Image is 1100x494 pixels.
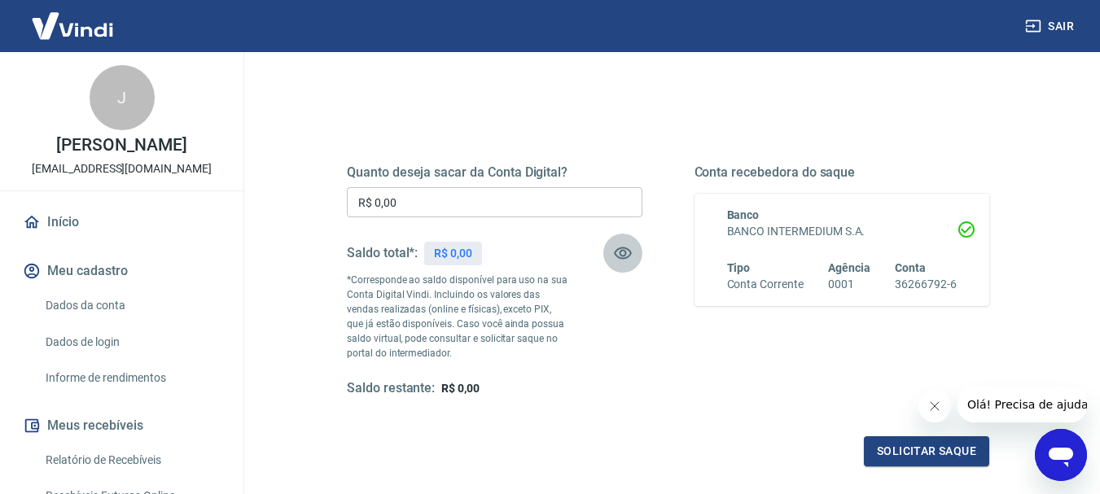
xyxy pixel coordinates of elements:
a: Informe de rendimentos [39,361,224,395]
h5: Quanto deseja sacar da Conta Digital? [347,164,642,181]
span: Conta [895,261,926,274]
span: Banco [727,208,760,221]
div: J [90,65,155,130]
img: Vindi [20,1,125,50]
h5: Saldo restante: [347,380,435,397]
p: R$ 0,00 [434,245,472,262]
iframe: Botão para abrir a janela de mensagens [1035,429,1087,481]
h6: 0001 [828,276,870,293]
span: Olá! Precisa de ajuda? [10,11,137,24]
button: Solicitar saque [864,436,989,466]
p: [PERSON_NAME] [56,137,186,154]
button: Sair [1022,11,1080,42]
button: Meu cadastro [20,253,224,289]
a: Dados de login [39,326,224,359]
p: [EMAIL_ADDRESS][DOMAIN_NAME] [32,160,212,177]
button: Meus recebíveis [20,408,224,444]
a: Relatório de Recebíveis [39,444,224,477]
h5: Saldo total*: [347,245,418,261]
iframe: Fechar mensagem [918,390,951,422]
a: Início [20,204,224,240]
p: *Corresponde ao saldo disponível para uso na sua Conta Digital Vindi. Incluindo os valores das ve... [347,273,568,361]
h6: 36266792-6 [895,276,957,293]
h6: Conta Corrente [727,276,804,293]
a: Dados da conta [39,289,224,322]
h5: Conta recebedora do saque [695,164,990,181]
span: Agência [828,261,870,274]
span: R$ 0,00 [441,382,480,395]
iframe: Mensagem da empresa [958,387,1087,422]
h6: BANCO INTERMEDIUM S.A. [727,223,958,240]
span: Tipo [727,261,751,274]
